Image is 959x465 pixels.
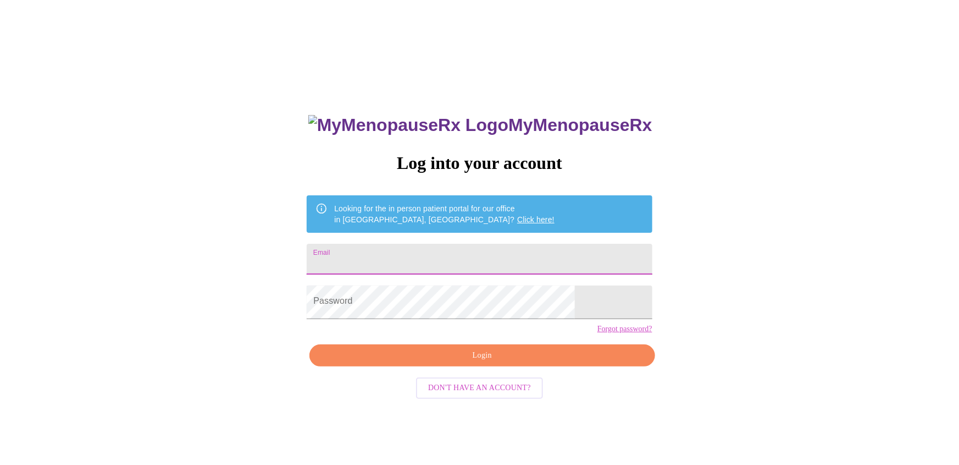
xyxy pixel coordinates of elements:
a: Don't have an account? [413,382,546,392]
span: Don't have an account? [428,381,531,395]
div: Looking for the in person patient portal for our office in [GEOGRAPHIC_DATA], [GEOGRAPHIC_DATA]? [334,199,555,229]
button: Login [309,344,655,367]
h3: MyMenopauseRx [308,115,652,135]
a: Click here! [517,215,555,224]
img: MyMenopauseRx Logo [308,115,508,135]
h3: Log into your account [307,153,652,173]
a: Forgot password? [597,325,652,333]
span: Login [322,349,642,363]
button: Don't have an account? [416,378,543,399]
